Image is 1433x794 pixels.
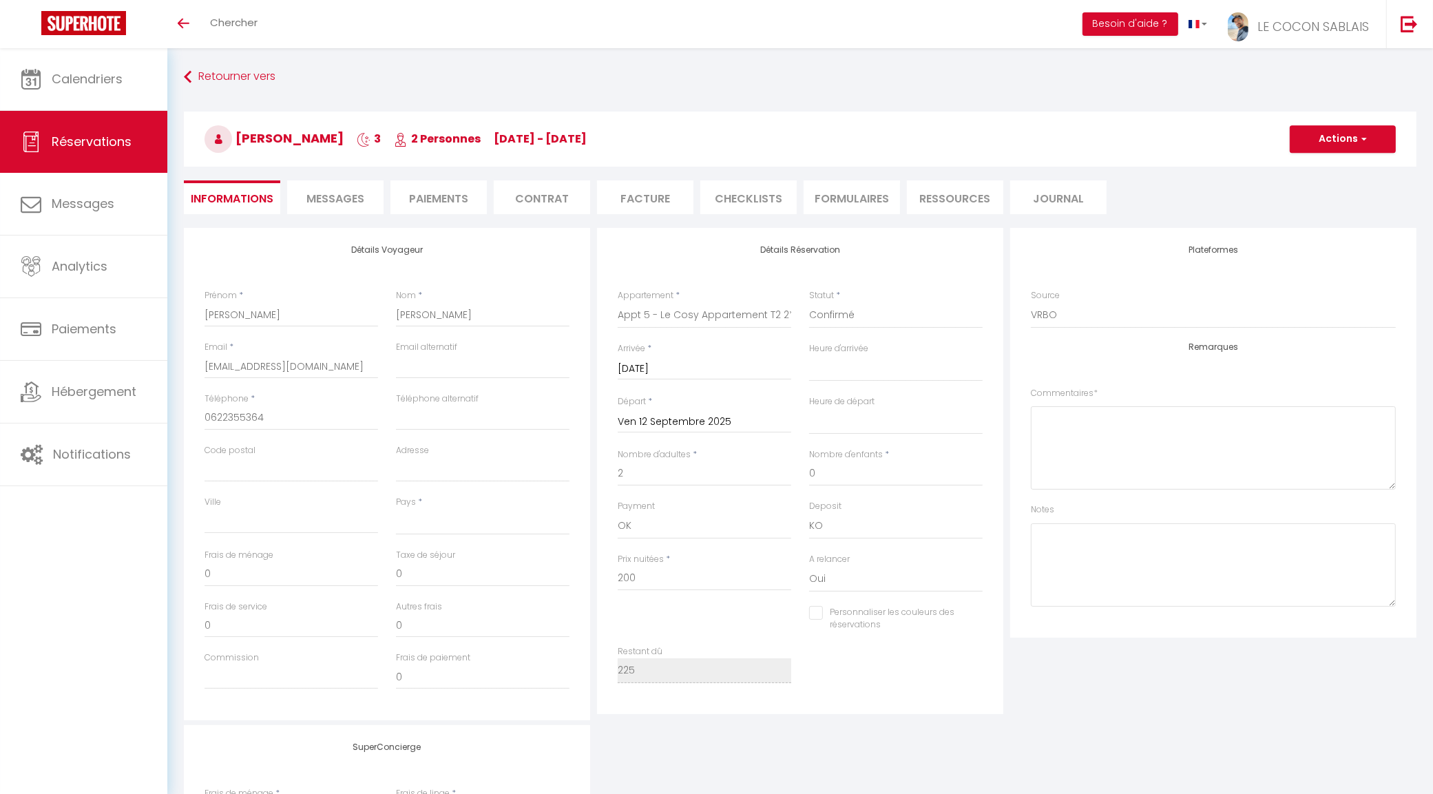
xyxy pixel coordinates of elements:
[205,742,569,752] h4: SuperConcierge
[618,342,645,355] label: Arrivée
[396,600,442,614] label: Autres frais
[205,289,237,302] label: Prénom
[52,383,136,400] span: Hébergement
[494,131,587,147] span: [DATE] - [DATE]
[804,180,900,214] li: FORMULAIRES
[184,180,280,214] li: Informations
[809,289,834,302] label: Statut
[1010,180,1107,214] li: Journal
[618,645,662,658] label: Restant dû
[52,70,123,87] span: Calendriers
[390,180,487,214] li: Paiements
[618,245,983,255] h4: Détails Réservation
[205,129,344,147] span: [PERSON_NAME]
[618,448,691,461] label: Nombre d'adultes
[1031,503,1054,516] label: Notes
[618,289,673,302] label: Appartement
[205,444,255,457] label: Code postal
[809,553,850,566] label: A relancer
[396,289,416,302] label: Nom
[1031,387,1098,400] label: Commentaires
[41,11,126,35] img: Super Booking
[205,549,273,562] label: Frais de ménage
[396,444,429,457] label: Adresse
[618,500,655,513] label: Payment
[1374,732,1423,784] iframe: Chat
[1401,15,1418,32] img: logout
[1290,125,1396,153] button: Actions
[357,131,381,147] span: 3
[11,6,52,47] button: Ouvrir le widget de chat LiveChat
[1228,12,1248,41] img: ...
[52,320,116,337] span: Paiements
[53,446,131,463] span: Notifications
[205,651,259,665] label: Commission
[700,180,797,214] li: CHECKLISTS
[494,180,590,214] li: Contrat
[809,395,875,408] label: Heure de départ
[1082,12,1178,36] button: Besoin d'aide ?
[205,245,569,255] h4: Détails Voyageur
[205,496,221,509] label: Ville
[205,393,249,406] label: Téléphone
[210,15,258,30] span: Chercher
[1031,245,1396,255] h4: Plateformes
[306,191,364,207] span: Messages
[809,342,868,355] label: Heure d'arrivée
[396,549,455,562] label: Taxe de séjour
[184,65,1416,90] a: Retourner vers
[1031,289,1060,302] label: Source
[394,131,481,147] span: 2 Personnes
[809,500,841,513] label: Deposit
[396,496,416,509] label: Pays
[205,600,267,614] label: Frais de service
[52,258,107,275] span: Analytics
[396,651,470,665] label: Frais de paiement
[618,395,646,408] label: Départ
[396,393,479,406] label: Téléphone alternatif
[1031,342,1396,352] h4: Remarques
[809,448,883,461] label: Nombre d'enfants
[1257,18,1369,35] span: LE COCON SABLAIS
[205,341,227,354] label: Email
[52,195,114,212] span: Messages
[597,180,693,214] li: Facture
[907,180,1003,214] li: Ressources
[52,133,132,150] span: Réservations
[396,341,457,354] label: Email alternatif
[618,553,664,566] label: Prix nuitées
